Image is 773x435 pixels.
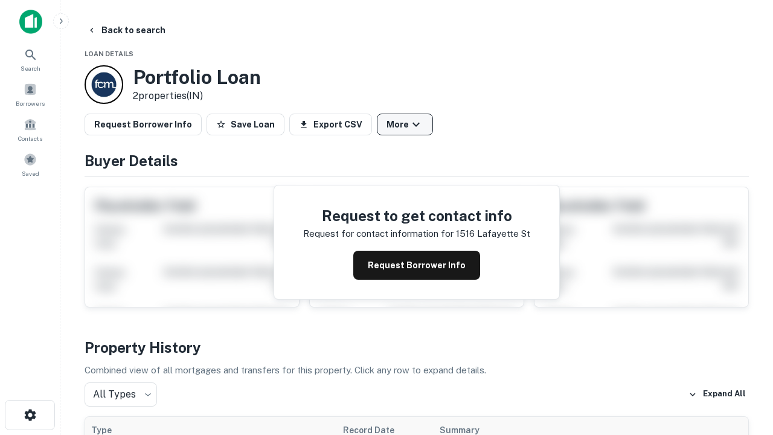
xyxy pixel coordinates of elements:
h4: Property History [85,337,749,358]
a: Contacts [4,113,57,146]
button: Back to search [82,19,170,41]
span: Search [21,63,40,73]
div: All Types [85,382,157,407]
p: Combined view of all mortgages and transfers for this property. Click any row to expand details. [85,363,749,378]
a: Saved [4,148,57,181]
button: Request Borrower Info [353,251,480,280]
button: Request Borrower Info [85,114,202,135]
a: Borrowers [4,78,57,111]
iframe: Chat Widget [713,300,773,358]
h4: Buyer Details [85,150,749,172]
span: Contacts [18,134,42,143]
img: capitalize-icon.png [19,10,42,34]
p: 1516 lafayette st [456,227,530,241]
a: Search [4,43,57,76]
button: Expand All [685,385,749,404]
h3: Portfolio Loan [133,66,261,89]
h4: Request to get contact info [303,205,530,227]
p: 2 properties (IN) [133,89,261,103]
span: Borrowers [16,98,45,108]
span: Saved [22,169,39,178]
button: Save Loan [207,114,284,135]
p: Request for contact information for [303,227,454,241]
button: Export CSV [289,114,372,135]
span: Loan Details [85,50,133,57]
button: More [377,114,433,135]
